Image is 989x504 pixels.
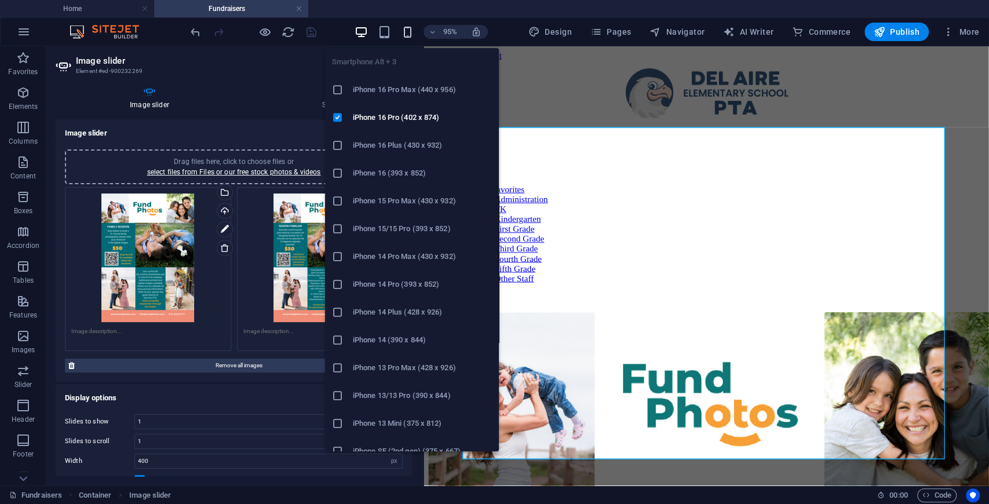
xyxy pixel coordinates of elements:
[723,26,773,38] span: AI Writer
[281,25,295,39] button: reload
[9,137,38,146] p: Columns
[353,83,492,97] h6: iPhone 16 Pro Max (440 x 956)
[13,276,34,285] p: Tables
[129,488,171,502] span: Click to select. Double-click to edit
[243,193,397,322] div: fundphotos2-U3dMdKoccqYLxQR0mDIqTA.png
[353,417,492,430] h6: iPhone 13 Mini (375 x 812)
[78,359,399,372] span: Remove all images
[56,384,412,405] h4: Display options
[9,311,37,320] p: Features
[154,2,308,15] h4: Fundraisers
[877,488,908,502] h6: Session time
[65,458,134,464] label: Width
[917,488,957,502] button: Code
[76,66,389,76] h3: Element #ed-900232269
[874,26,919,38] span: Publish
[897,491,899,499] span: :
[67,25,154,39] img: Editor Logo
[353,138,492,152] h6: iPhone 16 Plus (430 x 932)
[938,23,984,41] button: More
[189,25,202,39] i: Undo: Change show dots (Ctrl+Z)
[353,333,492,347] h6: iPhone 14 (390 x 844)
[9,488,62,502] a: Click to cancel selection. Double-click to open Pages
[889,488,907,502] span: 00 00
[353,194,492,208] h6: iPhone 15 Pro Max (430 x 932)
[14,206,33,216] p: Boxes
[922,488,951,502] span: Code
[353,277,492,291] h6: iPhone 14 Pro (393 x 852)
[56,119,412,140] h4: Image slider
[147,168,321,176] a: select files from Files or our free stock photos & videos
[65,418,134,425] label: Slides to show
[524,23,576,41] div: Design (Ctrl+Alt+Y)
[79,488,111,502] span: Click to select. Double-click to edit
[943,26,979,38] span: More
[76,56,412,66] h2: Image slider
[353,305,492,319] h6: iPhone 14 Plus (428 x 926)
[65,359,403,372] button: Remove all images
[7,241,39,250] p: Accordion
[649,26,705,38] span: Navigator
[441,25,459,39] h6: 95%
[471,27,481,37] i: On resize automatically adjust zoom level to fit chosen device.
[71,193,225,322] div: fundphotos1-VPUr0EtcF09G3O0znKAZCQ.png
[787,23,855,41] button: Commerce
[9,102,38,111] p: Elements
[524,23,576,41] button: Design
[13,450,34,459] p: Footer
[12,345,35,355] p: Images
[188,25,202,39] button: undo
[12,415,35,424] p: Header
[966,488,980,502] button: Usercentrics
[353,361,492,375] h6: iPhone 13 Pro Max (428 x 926)
[424,25,465,39] button: 95%
[5,5,82,14] a: Skip to main content
[65,438,134,444] label: Slides to scroll
[353,111,492,125] h6: iPhone 16 Pro (402 x 874)
[79,488,171,502] nav: breadcrumb
[147,158,321,176] span: Drag files here, click to choose files or
[10,171,36,181] p: Content
[590,26,631,38] span: Pages
[353,222,492,236] h6: iPhone 15/15 Pro (393 x 852)
[864,23,929,41] button: Publish
[65,473,134,487] label: Adaptive height
[8,67,38,76] p: Favorites
[792,26,851,38] span: Commerce
[718,23,778,41] button: AI Writer
[353,250,492,264] h6: iPhone 14 Pro Max (430 x 932)
[353,389,492,403] h6: iPhone 13/13 Pro (390 x 844)
[14,380,32,389] p: Slider
[56,86,248,110] h4: Image slider
[353,444,492,458] h6: iPhone SE (2nd gen) (375 x 667)
[353,166,492,180] h6: iPhone 16 (393 x 852)
[586,23,636,41] button: Pages
[528,26,572,38] span: Design
[248,86,412,110] h4: Style
[645,23,709,41] button: Navigator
